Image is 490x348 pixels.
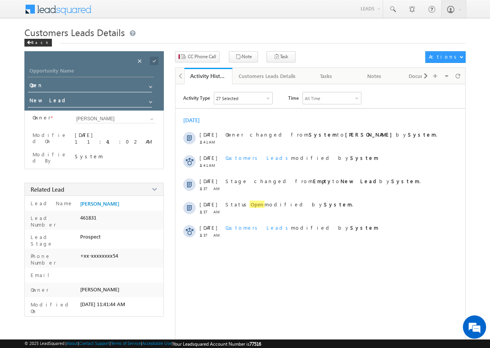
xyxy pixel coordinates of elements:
input: Type to Search [75,114,156,123]
strong: [PERSON_NAME] [345,131,396,138]
div: Owner Changed,Status Changed,Stage Changed,Source Changed,Notes & 22 more.. [214,92,272,104]
div: Documents [405,71,440,81]
span: Status modified by . [225,201,353,208]
span: © 2025 LeadSquared | | | | | [24,341,261,347]
span: [DATE] [199,201,217,208]
span: Stage changed from to by . [225,178,421,184]
span: modified by [225,154,378,161]
strong: System [350,224,378,231]
span: 11:41 AM [199,140,223,144]
button: Task [266,51,296,62]
span: 11:37 AM [199,186,223,191]
span: Customers Leads [225,224,291,231]
span: Open [249,201,265,208]
label: Phone Number [29,253,77,266]
label: Lead Name [29,200,73,206]
span: Related Lead [31,185,64,193]
a: Show All Items [145,96,155,104]
span: Activity Type [183,92,210,104]
div: Back [24,39,52,47]
strong: System [408,131,436,138]
a: Show All Items [145,81,155,89]
div: Chat with us now [40,41,130,51]
span: 11:37 AM [199,233,223,237]
span: Prospect [80,234,101,240]
span: [DATE] [199,131,217,138]
strong: System [391,178,420,184]
label: Lead Stage [29,234,77,247]
span: 461831 [80,215,96,221]
span: Your Leadsquared Account Number is [173,341,261,347]
a: Tasks [303,68,351,84]
em: Start Chat [105,239,141,249]
a: [PERSON_NAME] [80,201,119,207]
a: Contact Support [79,341,110,346]
input: Stage [28,95,152,107]
div: [DATE] [183,116,208,124]
span: 11:37 AM [199,209,223,214]
span: 11:41 AM [199,163,223,168]
strong: New Lead [340,178,379,184]
span: +xx-xxxxxxxx54 [80,253,118,259]
span: Time [288,92,299,104]
div: All Time [305,96,320,101]
a: About [67,341,78,346]
label: Owner [29,286,49,293]
div: Notes [357,71,392,81]
label: Email [29,272,55,278]
textarea: Type your message and hit 'Enter' [10,72,141,232]
label: Modified On [33,132,68,144]
div: System [75,153,156,159]
label: Owner [33,114,51,121]
a: Notes [351,68,399,84]
img: d_60004797649_company_0_60004797649 [13,41,33,51]
span: Customers Leads Details [24,26,125,38]
div: Minimize live chat window [127,4,146,23]
label: Lead Number [29,215,77,228]
strong: Empty [313,178,332,184]
label: Modified On [29,301,77,314]
a: Acceptable Use [142,341,172,346]
strong: System [309,131,337,138]
strong: System [324,201,352,208]
button: Note [229,51,258,62]
a: Documents [399,68,447,84]
a: Show All Items [146,115,156,123]
span: modified by [225,224,378,231]
input: Opportunity Name Opportunity Name [28,66,154,77]
a: Customers Leads Details [232,68,303,84]
span: Customers Leads [225,154,291,161]
button: CC Phone Call [175,51,220,62]
a: Activity History [184,68,232,84]
span: 77516 [249,341,261,347]
span: Owner changed from to by . [225,131,437,138]
label: Modified By [33,151,68,164]
div: 27 Selected [216,96,238,101]
strong: System [350,154,378,161]
span: CC Phone Call [188,53,216,60]
span: [DATE] 11:41:44 AM [80,301,125,307]
span: [PERSON_NAME] [80,286,119,293]
div: Customers Leads Details [239,71,296,81]
div: Actions [429,53,459,60]
button: Actions [425,51,465,63]
li: Activity History [184,68,232,83]
div: [DATE] 11:41:02 AM [75,132,156,145]
div: Tasks [309,71,344,81]
input: Status [28,80,152,92]
div: Activity History [190,72,227,80]
span: [DATE] [199,178,217,184]
a: Terms of Service [111,341,141,346]
span: [DATE] [199,154,217,161]
span: [DATE] [199,224,217,231]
